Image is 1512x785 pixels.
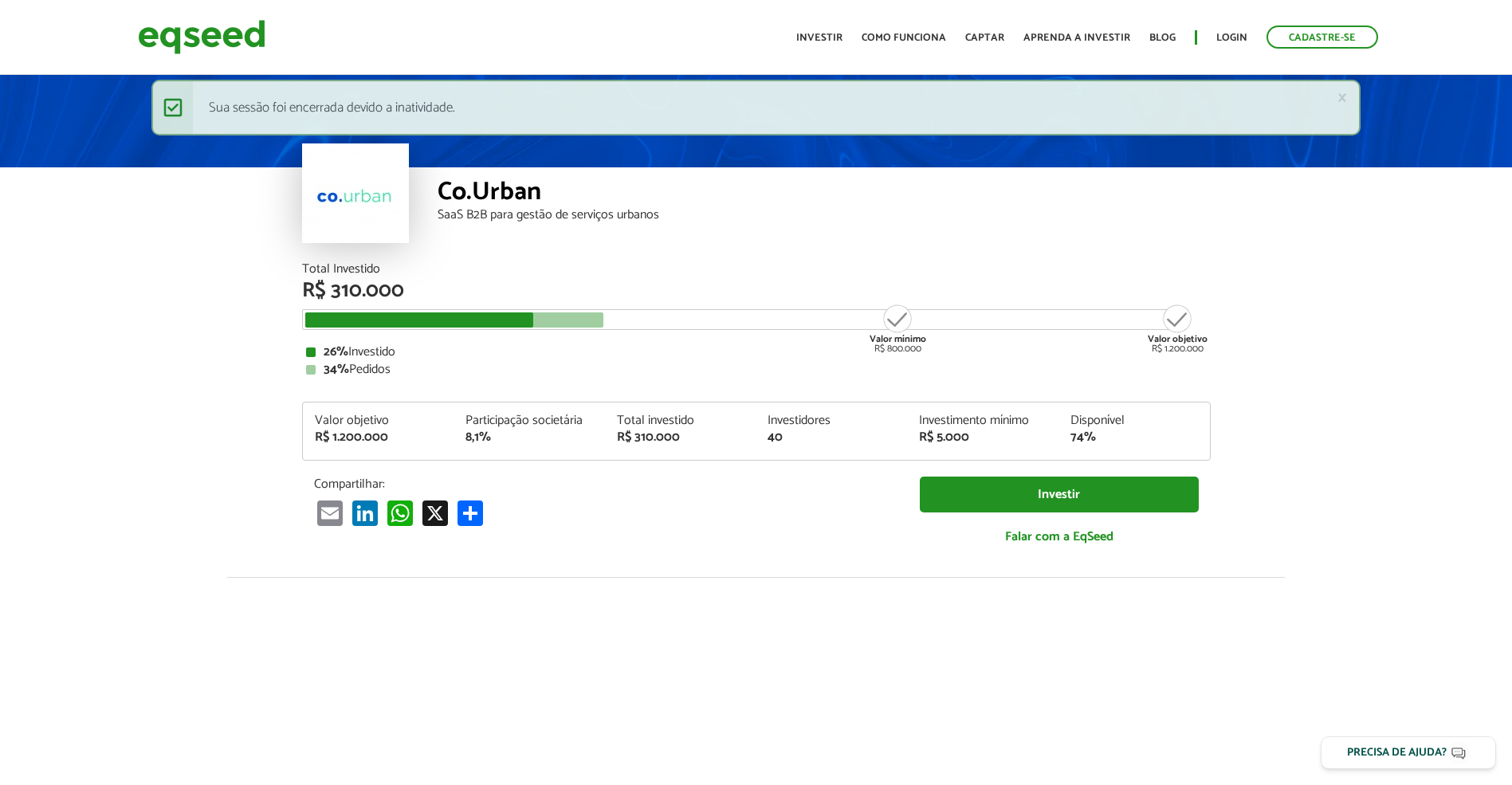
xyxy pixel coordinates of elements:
a: Falar com a EqSeed [920,520,1199,553]
div: Total investido [617,414,744,427]
a: Investir [796,33,842,43]
div: R$ 1.200.000 [315,431,442,444]
div: Disponível [1070,414,1198,427]
div: R$ 310.000 [302,281,1211,301]
a: Captar [965,33,1004,43]
div: R$ 5.000 [919,431,1047,444]
p: Compartilhar: [314,477,896,492]
a: Blog [1149,33,1176,43]
a: WhatsApp [384,500,416,526]
img: EqSeed [138,16,265,58]
a: Login [1216,33,1247,43]
strong: Valor objetivo [1148,332,1208,347]
div: 40 [768,431,895,444]
div: 74% [1070,431,1198,444]
a: LinkedIn [349,500,381,526]
a: Cadastre-se [1267,26,1378,49]
a: × [1337,89,1347,106]
div: Total Investido [302,263,1211,276]
div: R$ 1.200.000 [1148,303,1208,354]
div: Pedidos [306,363,1207,376]
div: Valor objetivo [315,414,442,427]
div: SaaS B2B para gestão de serviços urbanos [438,209,1211,222]
strong: 26% [324,341,348,363]
div: Sua sessão foi encerrada devido a inatividade. [151,80,1361,135]
strong: Valor mínimo [870,332,926,347]
div: R$ 310.000 [617,431,744,444]
a: X [419,500,451,526]
div: Investimento mínimo [919,414,1047,427]
div: Investido [306,346,1207,359]
strong: 34% [324,359,349,380]
a: Como funciona [862,33,946,43]
div: 8,1% [465,431,593,444]
div: Co.Urban [438,179,1211,209]
div: Investidores [768,414,895,427]
a: Investir [920,477,1199,512]
div: Participação societária [465,414,593,427]
div: R$ 800.000 [868,303,928,354]
a: Compartilhar [454,500,486,526]
a: Email [314,500,346,526]
a: Aprenda a investir [1023,33,1130,43]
